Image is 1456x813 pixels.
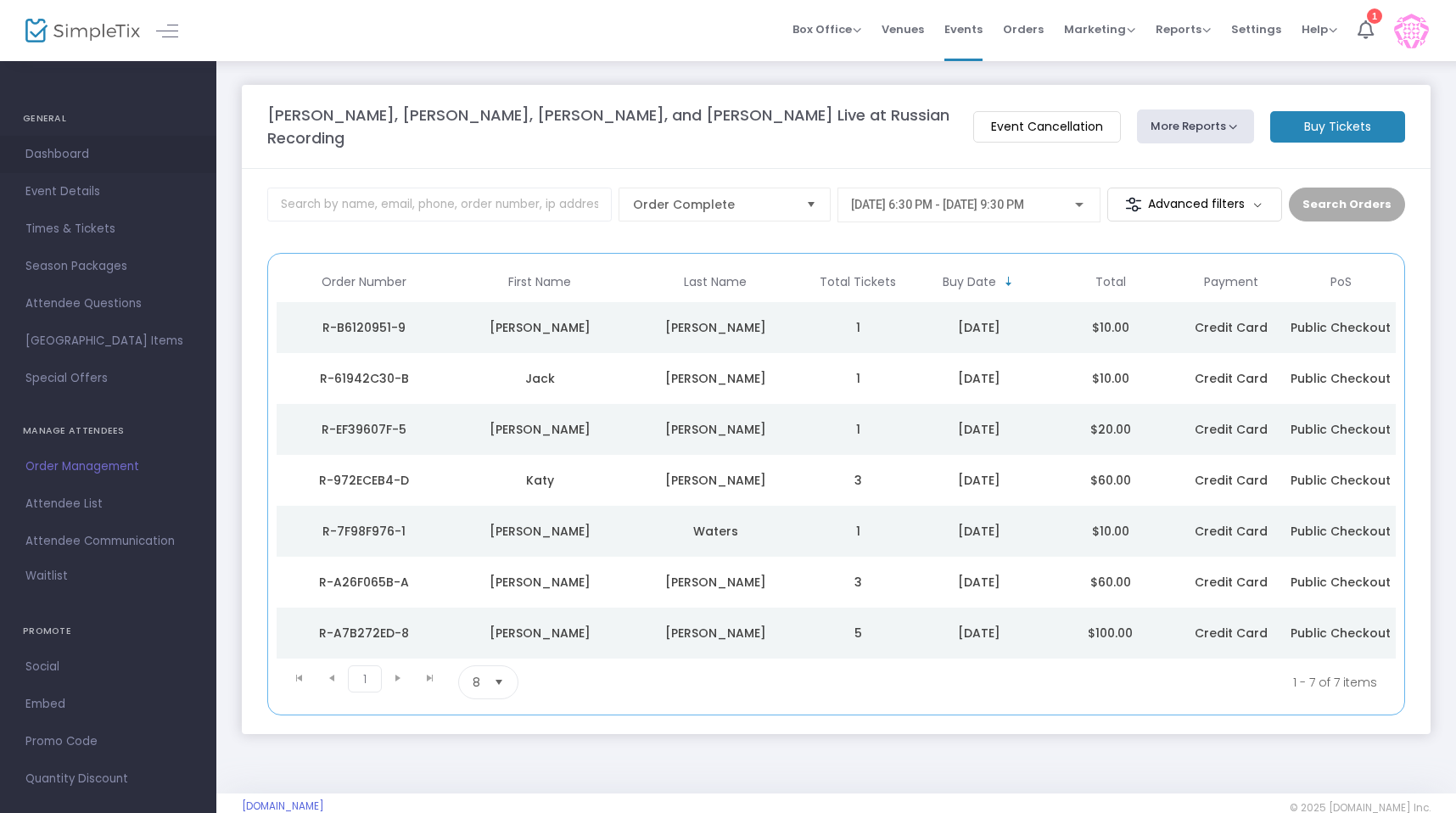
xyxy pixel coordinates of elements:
div: Atkinson [632,421,799,438]
span: [GEOGRAPHIC_DATA] Items [25,330,191,352]
m-button: Buy Tickets [1270,111,1405,143]
button: More Reports [1137,109,1254,143]
div: Lengacher [632,472,799,489]
div: Jennifer [456,523,624,540]
div: 8/22/2025 [917,370,1040,387]
span: Embed [25,693,191,715]
span: Credit Card [1195,472,1268,489]
span: Season Packages [25,255,191,278]
span: Box Office [792,21,861,37]
div: 8/12/2025 [917,472,1040,489]
span: Waitlist [25,568,68,585]
span: [DATE] 6:30 PM - [DATE] 9:30 PM [851,198,1024,211]
h4: PROMOTE [23,614,193,648]
span: Public Checkout [1291,472,1391,489]
span: Credit Card [1195,574,1268,591]
span: PoS [1330,275,1352,289]
div: Emily [456,625,624,642]
span: Credit Card [1195,421,1268,438]
span: Total [1095,275,1126,289]
div: R-7F98F976-1 [281,523,448,540]
div: R-972ECEB4-D [281,472,448,489]
span: Credit Card [1195,523,1268,540]
td: $60.00 [1044,455,1176,506]
span: Sortable [1002,275,1016,289]
div: R-B6120951-9 [281,319,448,336]
span: Settings [1231,8,1281,51]
h4: GENERAL [23,102,193,136]
div: Monique [456,574,624,591]
span: Special Offers [25,367,191,390]
span: Order Number [322,275,406,289]
span: Quantity Discount [25,768,191,790]
button: Select [487,666,511,698]
m-button: Advanced filters [1107,188,1283,221]
span: Credit Card [1195,370,1268,387]
div: 1 [1367,6,1382,21]
div: R-A26F065B-A [281,574,448,591]
a: [DOMAIN_NAME] [242,799,324,813]
span: Public Checkout [1291,523,1391,540]
div: Katy [456,472,624,489]
span: Page 1 [348,665,382,692]
span: Credit Card [1195,625,1268,642]
div: 8/12/2025 [917,574,1040,591]
div: Zarse [632,625,799,642]
span: Help [1302,21,1337,37]
span: Reports [1156,21,1211,37]
span: Public Checkout [1291,370,1391,387]
td: 1 [804,353,913,404]
td: 1 [804,302,913,353]
span: Venues [882,8,924,51]
span: Attendee List [25,493,191,515]
span: Social [25,656,191,678]
span: Payment [1204,275,1258,289]
span: Dashboard [25,143,191,165]
input: Search by name, email, phone, order number, ip address, or last 4 digits of card [267,188,612,221]
div: 8/21/2025 [917,421,1040,438]
span: Credit Card [1195,319,1268,336]
div: 8/12/2025 [917,625,1040,642]
div: Jack [456,370,624,387]
span: Orders [1003,8,1044,51]
span: Order Complete [633,196,792,213]
td: 1 [804,404,913,455]
span: Attendee Communication [25,530,191,552]
div: Kovaleski [632,370,799,387]
td: 3 [804,557,913,608]
td: 3 [804,455,913,506]
div: R-EF39607F-5 [281,421,448,438]
td: $10.00 [1044,506,1176,557]
td: 1 [804,506,913,557]
span: Events [944,8,983,51]
div: 8/22/2025 [917,319,1040,336]
td: 5 [804,608,913,659]
span: Buy Date [943,275,996,289]
span: First Name [508,275,571,289]
span: Public Checkout [1291,625,1391,642]
td: $20.00 [1044,404,1176,455]
th: Total Tickets [804,262,913,302]
span: 8 [473,674,480,691]
m-panel-title: [PERSON_NAME], [PERSON_NAME], [PERSON_NAME], and [PERSON_NAME] Live at Russian Recording [267,104,956,149]
td: $10.00 [1044,302,1176,353]
kendo-pager-info: 1 - 7 of 7 items [686,665,1377,699]
td: $10.00 [1044,353,1176,404]
div: R-A7B272ED-8 [281,625,448,642]
span: Last Name [684,275,747,289]
span: Promo Code [25,731,191,753]
div: 8/12/2025 [917,523,1040,540]
h4: MANAGE ATTENDEES [23,414,193,448]
div: Data table [277,262,1396,659]
td: $60.00 [1044,557,1176,608]
span: Public Checkout [1291,421,1391,438]
span: Public Checkout [1291,574,1391,591]
div: R-61942C30-B [281,370,448,387]
div: Waters [632,523,799,540]
span: Public Checkout [1291,319,1391,336]
td: $100.00 [1044,608,1176,659]
m-button: Event Cancellation [973,111,1121,143]
span: Order Management [25,456,191,478]
img: filter [1125,196,1142,213]
span: Event Details [25,181,191,203]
